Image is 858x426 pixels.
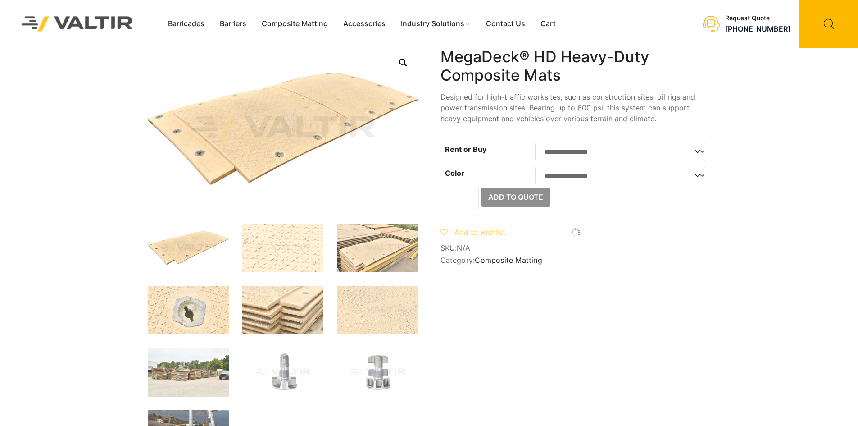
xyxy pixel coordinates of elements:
[242,348,323,397] img: SinglePanelHW_Side.jpg
[10,5,145,43] img: Valtir Rentals
[242,224,323,272] img: MegaDeck_1.jpg
[148,224,229,272] img: MegaDeck_3Q.jpg
[445,145,486,154] label: Rent or Buy
[440,244,711,252] span: SKU:
[725,24,790,33] a: [PHONE_NUMBER]
[336,17,393,31] a: Accessories
[440,256,711,265] span: Category:
[443,188,479,210] input: Product quantity
[457,243,470,252] span: N/A
[445,169,464,178] label: Color
[725,14,790,22] div: Request Quote
[481,188,550,207] button: Add to Quote
[393,17,478,31] a: Industry Solutions
[160,17,212,31] a: Barricades
[533,17,563,31] a: Cart
[148,348,229,397] img: MegaDeck_2.jpg
[440,48,711,85] h1: MegaDeck® HD Heavy-Duty Composite Mats
[212,17,254,31] a: Barriers
[242,286,323,334] img: MegaDeck_8.jpg
[475,256,542,265] a: Composite Matting
[148,286,229,334] img: MegaDeck_7.jpg
[337,348,418,397] img: SinglePanelHW_3Q.jpg
[337,224,418,272] img: MegaDeck_3.jpg
[337,286,418,334] img: MegaDeck_9.jpg
[478,17,533,31] a: Contact Us
[254,17,336,31] a: Composite Matting
[148,48,418,210] img: MegaDeck_3Q
[440,92,711,124] p: Designed for high-traffic worksites, such as construction sites, oil rigs and power transmission ...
